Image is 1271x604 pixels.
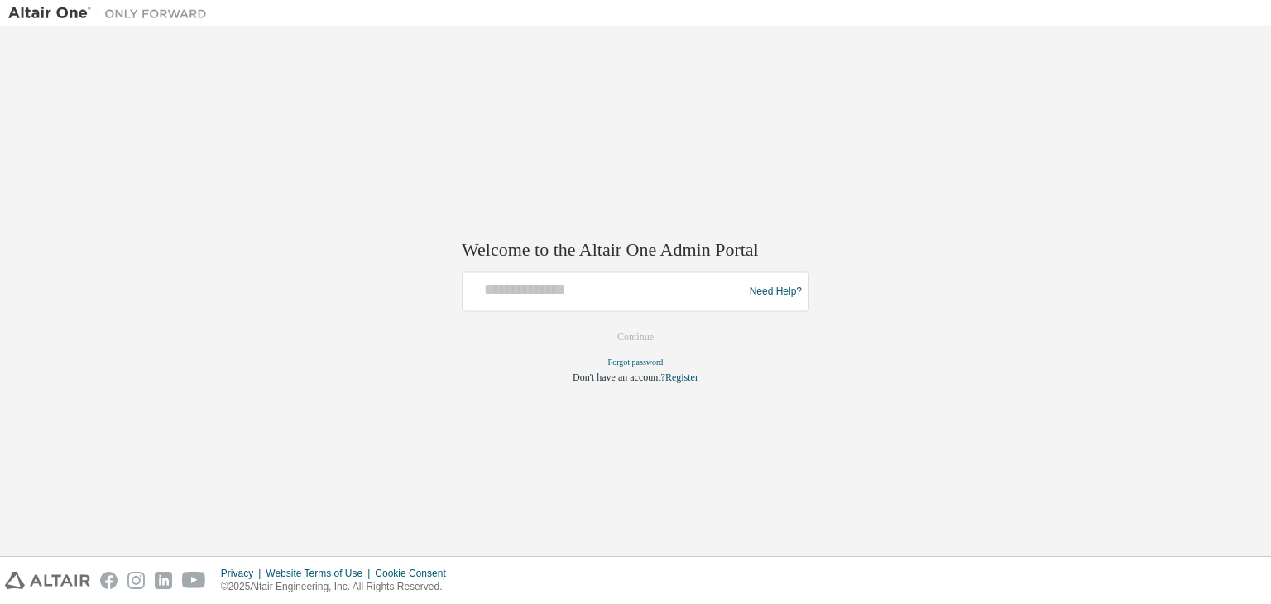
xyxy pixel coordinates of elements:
div: Website Terms of Use [266,567,375,580]
div: Privacy [221,567,266,580]
a: Register [665,372,698,384]
img: youtube.svg [182,572,206,589]
img: facebook.svg [100,572,118,589]
a: Forgot password [608,358,664,367]
img: instagram.svg [127,572,145,589]
img: Altair One [8,5,215,22]
p: © 2025 Altair Engineering, Inc. All Rights Reserved. [221,580,456,594]
a: Need Help? [750,291,802,292]
h2: Welcome to the Altair One Admin Portal [462,238,809,261]
img: altair_logo.svg [5,572,90,589]
div: Cookie Consent [375,567,455,580]
img: linkedin.svg [155,572,172,589]
span: Don't have an account? [573,372,665,384]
